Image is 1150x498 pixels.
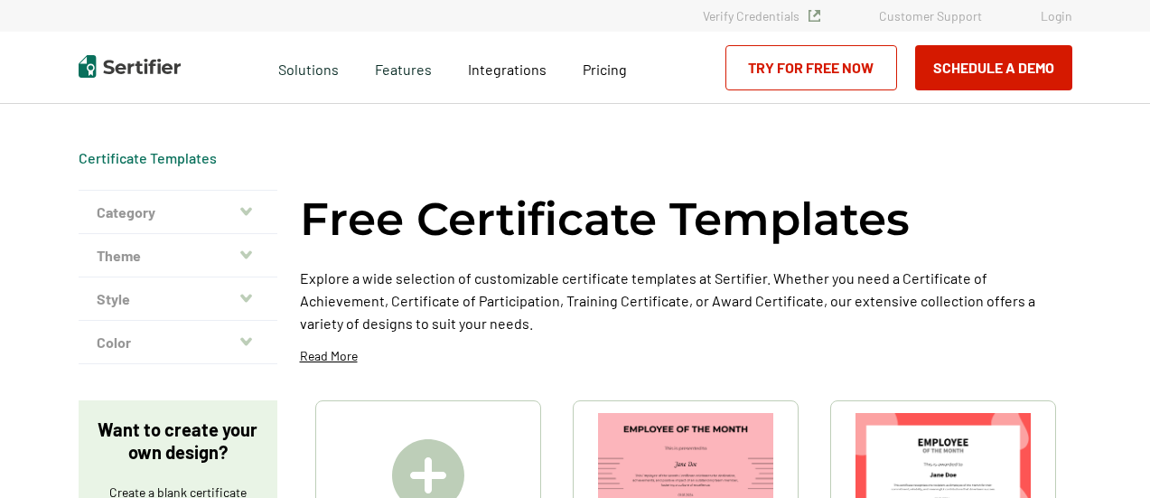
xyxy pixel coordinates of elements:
p: Explore a wide selection of customizable certificate templates at Sertifier. Whether you need a C... [300,267,1072,334]
p: Want to create your own design? [97,418,259,464]
img: Sertifier | Digital Credentialing Platform [79,55,181,78]
div: Breadcrumb [79,149,217,167]
button: Color [79,321,277,364]
span: Solutions [278,56,339,79]
a: Login [1041,8,1072,23]
a: Customer Support [879,8,982,23]
h1: Free Certificate Templates [300,190,910,249]
span: Features [375,56,432,79]
a: Try for Free Now [725,45,897,90]
a: Pricing [583,56,627,79]
span: Certificate Templates [79,149,217,167]
p: Read More [300,347,358,365]
img: Verified [809,10,820,22]
button: Theme [79,234,277,277]
button: Style [79,277,277,321]
a: Integrations [468,56,547,79]
span: Integrations [468,61,547,78]
button: Category [79,191,277,234]
a: Verify Credentials [703,8,820,23]
span: Pricing [583,61,627,78]
a: Certificate Templates [79,149,217,166]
